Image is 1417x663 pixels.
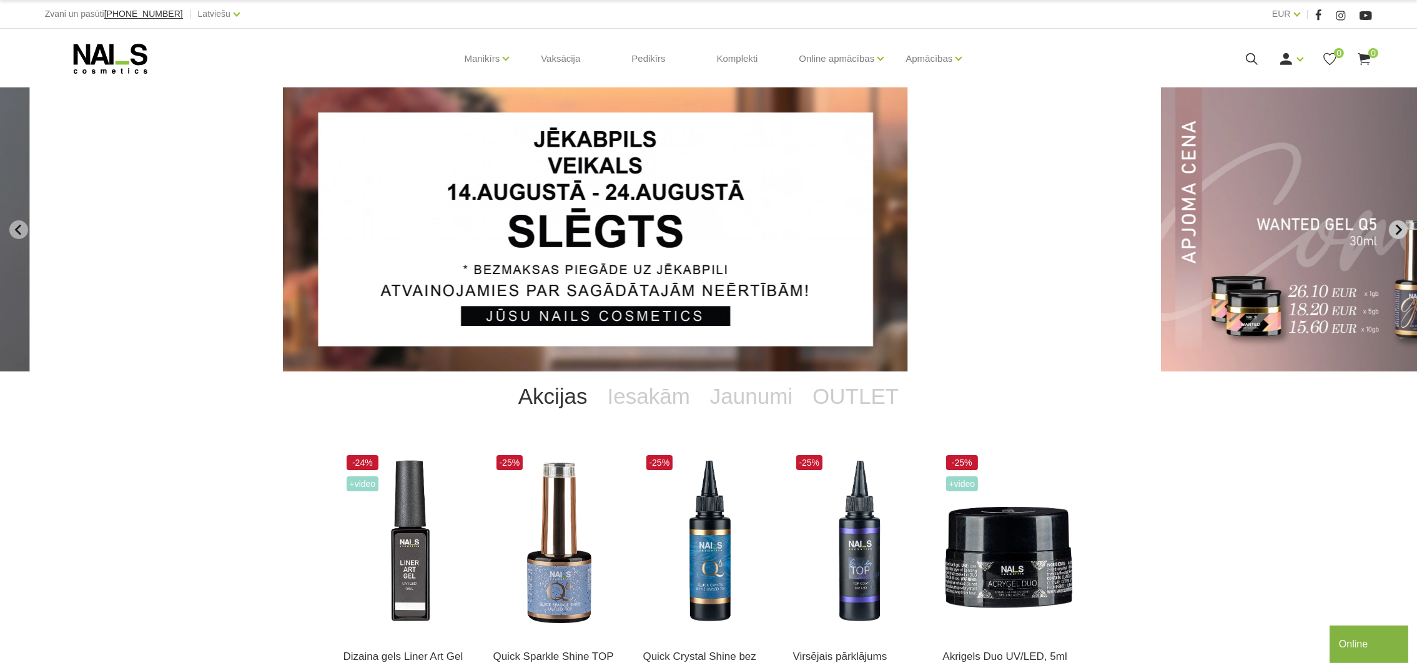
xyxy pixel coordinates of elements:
a: Latviešu [198,6,230,21]
a: Akcijas [508,371,598,421]
img: Virsējais pārklājums bez lipīgā slāņa ar mirdzuma efektu.Pieejami 3 veidi:* Starlight - ar smalkā... [493,452,625,632]
a: Apmācības [906,34,952,84]
button: Previous slide [9,220,28,239]
span: 0 [1368,48,1378,58]
a: Online apmācības [799,34,874,84]
a: OUTLET [802,371,909,421]
span: -25% [946,455,979,470]
span: | [189,6,192,22]
a: [PHONE_NUMBER] [104,9,183,19]
span: -24% [347,455,379,470]
iframe: chat widget [1330,623,1411,663]
span: -25% [796,455,823,470]
a: Pedikīrs [621,29,675,89]
span: +Video [347,476,379,491]
span: | [1306,6,1309,22]
span: -25% [646,455,673,470]
img: Virsējais pārklājums bez lipīgā slāņa un UV zilā pārklājuma. Nodrošina izcilu spīdumu manikīram l... [643,452,774,632]
a: Jaunumi [700,371,802,421]
a: 0 [1356,51,1372,67]
img: Liner Art Gel - UV/LED dizaina gels smalku, vienmērīgu, pigmentētu līniju zīmēšanai.Lielisks palī... [343,452,475,632]
img: Kas ir AKRIGELS “DUO GEL” un kādas problēmas tas risina?• Tas apvieno ērti modelējamā akrigela un... [943,452,1074,632]
a: EUR [1272,6,1291,21]
a: Vaksācija [531,29,590,89]
img: Builder Top virsējais pārklājums bez lipīgā slāņa gēllakas/gēla pārklājuma izlīdzināšanai un nost... [793,452,924,632]
span: 0 [1334,48,1344,58]
button: Next slide [1389,220,1408,239]
li: 2 of 12 [283,87,1133,371]
a: 0 [1322,51,1338,67]
div: Zvani un pasūti [45,6,183,22]
a: Manikīrs [465,34,500,84]
span: +Video [946,476,979,491]
span: -25% [496,455,523,470]
a: Komplekti [707,29,768,89]
a: Iesakām [598,371,700,421]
